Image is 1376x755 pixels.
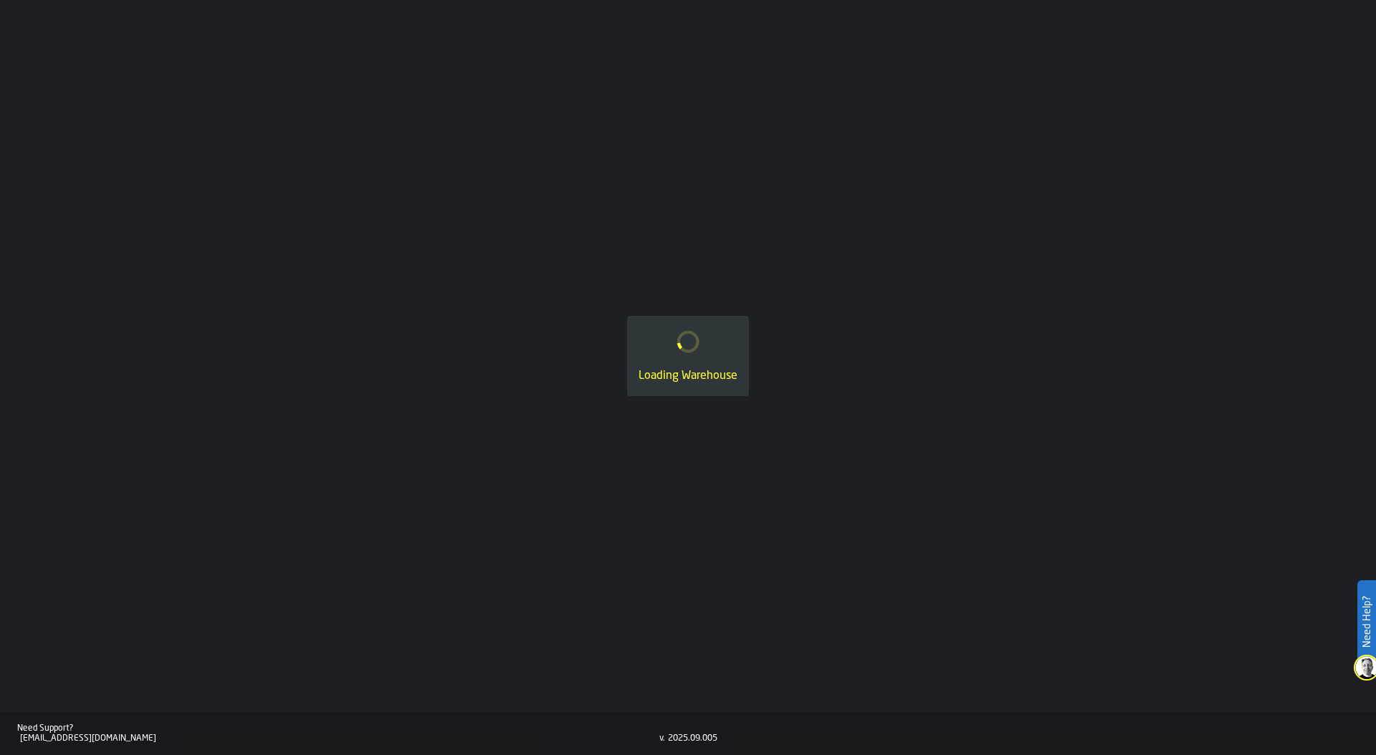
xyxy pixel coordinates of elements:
[659,734,665,744] div: v.
[17,723,659,744] a: Need Support?[EMAIL_ADDRESS][DOMAIN_NAME]
[668,734,717,744] div: 2025.09.005
[639,367,737,385] div: Loading Warehouse
[17,723,659,734] div: Need Support?
[20,734,659,744] div: [EMAIL_ADDRESS][DOMAIN_NAME]
[1359,582,1375,662] label: Need Help?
